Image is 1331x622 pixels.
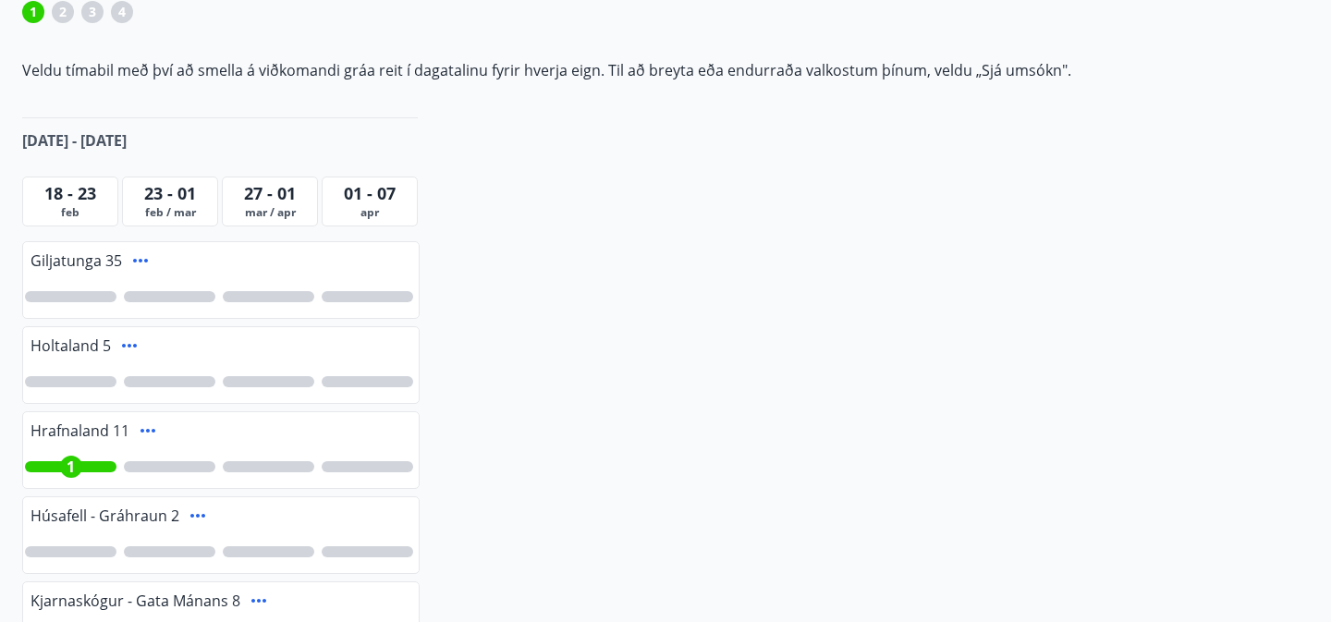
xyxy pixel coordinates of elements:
span: Húsafell - Gráhraun 2 [31,506,179,526]
span: 3 [89,3,96,21]
span: 01 - 07 [344,182,396,204]
span: Kjarnaskógur - Gata Mánans 8 [31,591,240,611]
p: Veldu tímabil með því að smella á viðkomandi gráa reit í dagatalinu fyrir hverja eign. Til að bre... [22,60,1309,80]
span: 1 [67,457,75,477]
span: 2 [59,3,67,21]
span: feb [27,205,114,220]
span: 27 - 01 [244,182,296,204]
span: Giljatunga 35 [31,250,122,271]
span: [DATE] - [DATE] [22,130,127,151]
span: 1 [30,3,37,21]
span: mar / apr [226,205,313,220]
span: Hrafnaland 11 [31,421,129,441]
span: 4 [118,3,126,21]
span: Holtaland 5 [31,335,111,356]
span: apr [326,205,413,220]
span: 23 - 01 [144,182,196,204]
span: feb / mar [127,205,214,220]
span: 18 - 23 [44,182,96,204]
